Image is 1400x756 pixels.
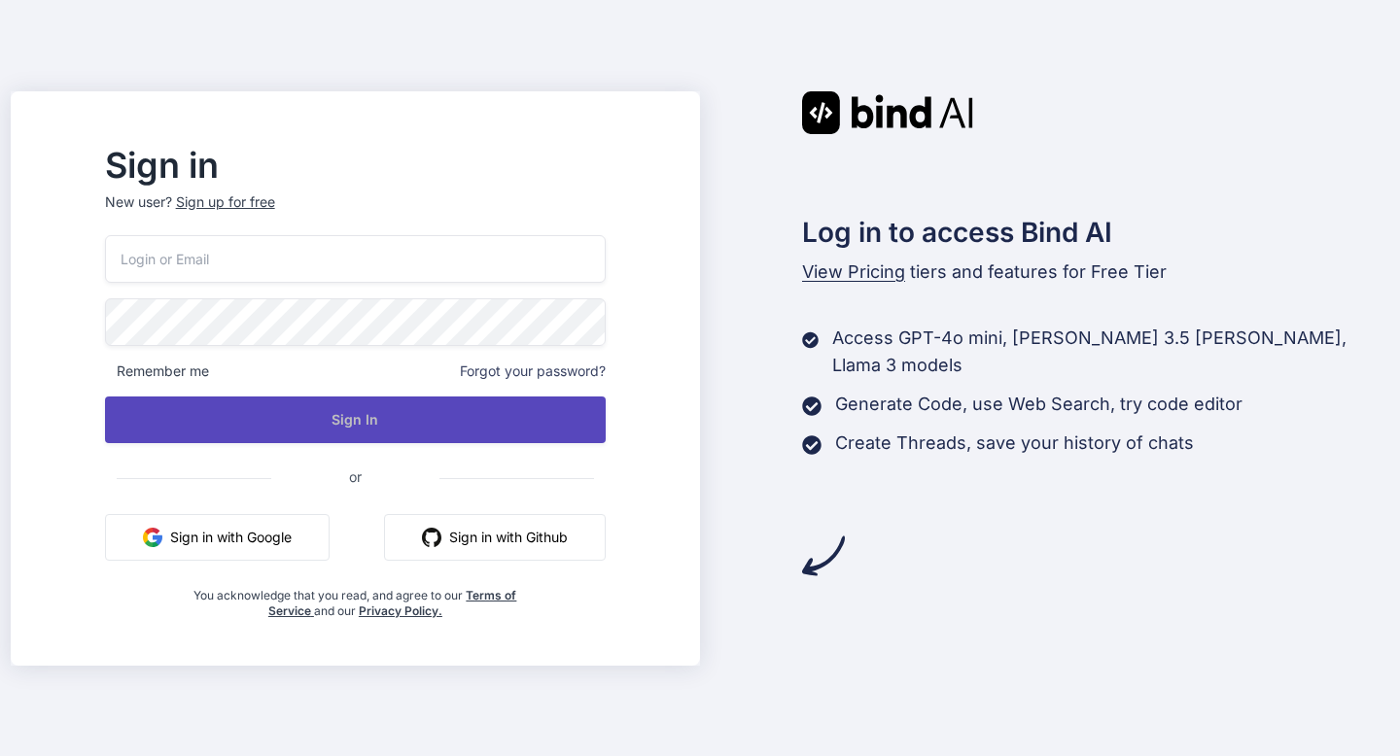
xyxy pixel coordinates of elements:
[105,396,607,443] button: Sign In
[105,150,607,181] h2: Sign in
[359,603,442,618] a: Privacy Policy.
[460,361,606,381] span: Forgot your password?
[384,514,606,561] button: Sign in with Github
[802,91,973,134] img: Bind AI logo
[802,261,905,282] span: View Pricing
[832,325,1389,379] p: Access GPT-4o mini, [PERSON_NAME] 3.5 [PERSON_NAME], Llama 3 models
[105,361,209,381] span: Remember me
[176,192,275,212] div: Sign up for free
[105,514,330,561] button: Sign in with Google
[268,588,517,618] a: Terms of Service
[802,212,1389,253] h2: Log in to access Bind AI
[105,192,607,235] p: New user?
[802,258,1389,286] p: tiers and features for Free Tier
[271,453,439,500] span: or
[422,528,441,547] img: github
[189,576,523,619] div: You acknowledge that you read, and agree to our and our
[835,430,1194,457] p: Create Threads, save your history of chats
[835,391,1242,418] p: Generate Code, use Web Search, try code editor
[143,528,162,547] img: google
[105,235,607,283] input: Login or Email
[802,534,845,577] img: arrow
